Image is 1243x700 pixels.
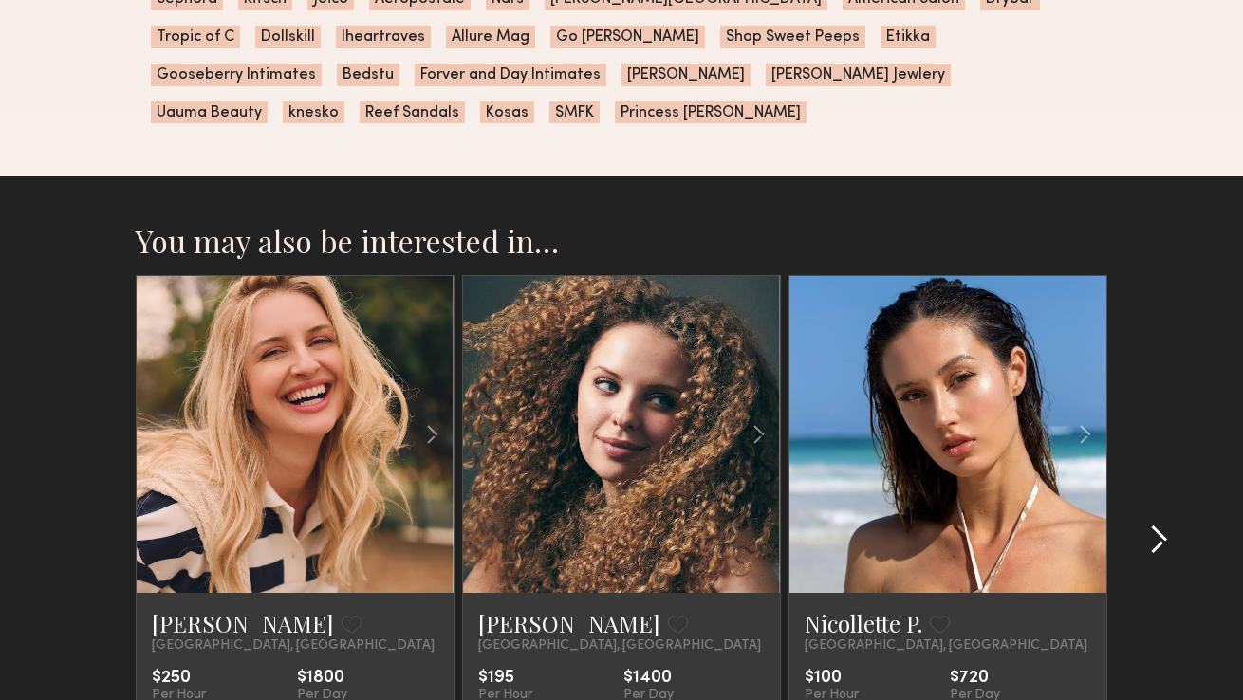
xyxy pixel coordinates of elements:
[152,608,334,638] a: [PERSON_NAME]
[549,101,600,124] span: SMFK
[152,669,206,688] div: $250
[337,64,399,86] span: Bedstu
[336,26,431,48] span: Iheartraves
[720,26,865,48] span: Shop Sweet Peeps
[151,64,322,86] span: Gooseberry Intimates
[152,638,435,654] span: [GEOGRAPHIC_DATA], [GEOGRAPHIC_DATA]
[446,26,535,48] span: Allure Mag
[255,26,321,48] span: Dollskill
[950,669,1000,688] div: $720
[805,638,1087,654] span: [GEOGRAPHIC_DATA], [GEOGRAPHIC_DATA]
[415,64,606,86] span: Forver and Day Intimates
[478,669,532,688] div: $195
[478,608,660,638] a: [PERSON_NAME]
[766,64,951,86] span: [PERSON_NAME] Jewlery
[550,26,705,48] span: Go [PERSON_NAME]
[615,101,807,124] span: Princess [PERSON_NAME]
[478,638,761,654] span: [GEOGRAPHIC_DATA], [GEOGRAPHIC_DATA]
[623,669,674,688] div: $1400
[805,669,859,688] div: $100
[151,101,268,124] span: Uauma Beauty
[480,101,534,124] span: Kosas
[805,608,922,638] a: Nicollette P.
[136,222,1107,260] h2: You may also be interested in…
[360,101,465,124] span: Reef Sandals
[621,64,751,86] span: [PERSON_NAME]
[881,26,936,48] span: Etikka
[283,101,344,124] span: knesko
[151,26,240,48] span: Tropic of C
[297,669,347,688] div: $1800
